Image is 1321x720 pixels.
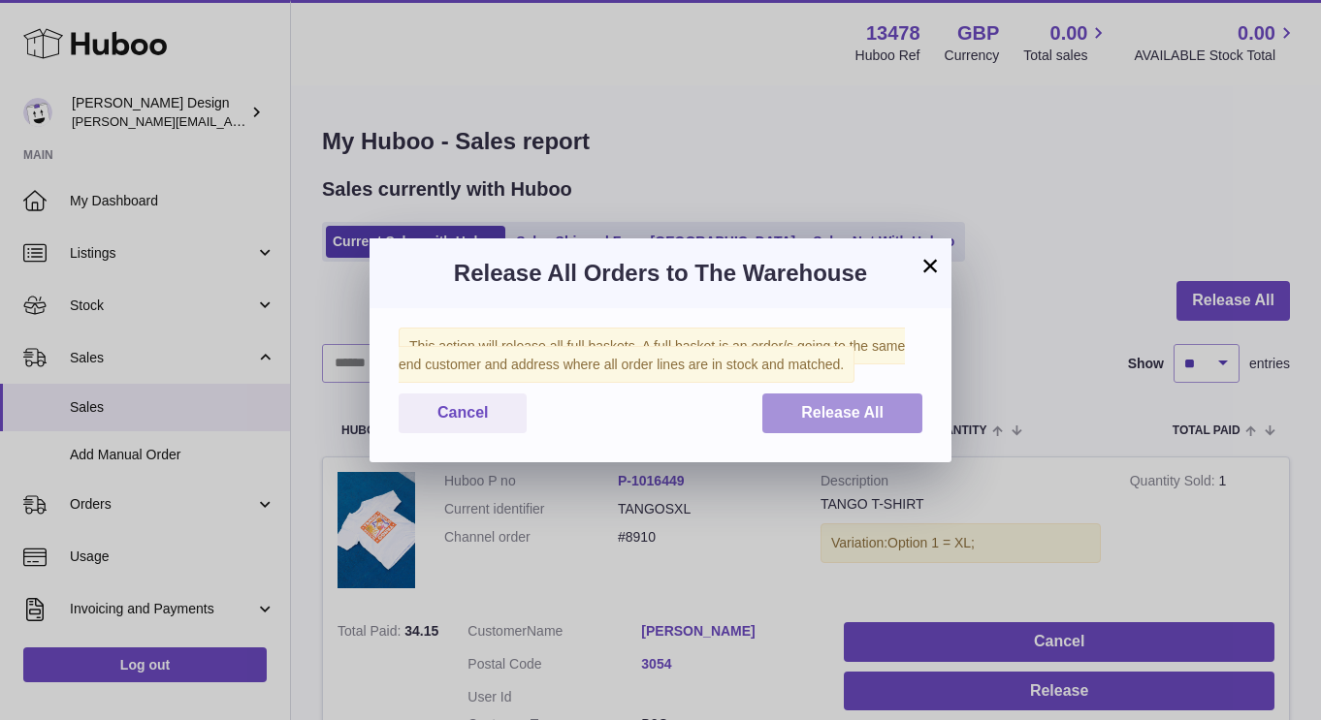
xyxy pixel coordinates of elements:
span: Cancel [437,404,488,421]
button: Cancel [399,393,527,433]
button: Release All [762,393,922,433]
button: × [918,254,942,277]
h3: Release All Orders to The Warehouse [399,258,922,289]
span: Release All [801,404,884,421]
span: This action will release all full baskets. A full basket is an order/s going to the same end cust... [399,328,905,383]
